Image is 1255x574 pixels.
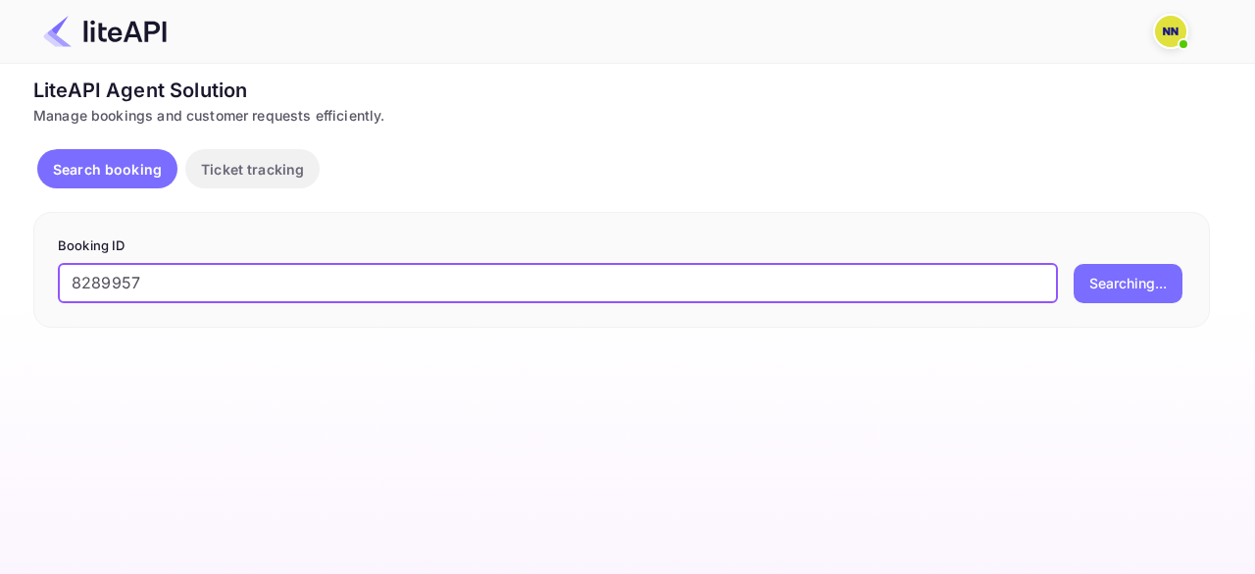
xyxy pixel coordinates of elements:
[1074,264,1182,303] button: Searching...
[58,236,1185,256] p: Booking ID
[33,105,1210,126] div: Manage bookings and customer requests efficiently.
[1155,16,1186,47] img: N/A N/A
[201,159,304,180] p: Ticket tracking
[53,159,162,180] p: Search booking
[43,16,167,47] img: LiteAPI Logo
[33,76,1210,105] div: LiteAPI Agent Solution
[58,264,1058,303] input: Enter Booking ID (e.g., 63782194)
